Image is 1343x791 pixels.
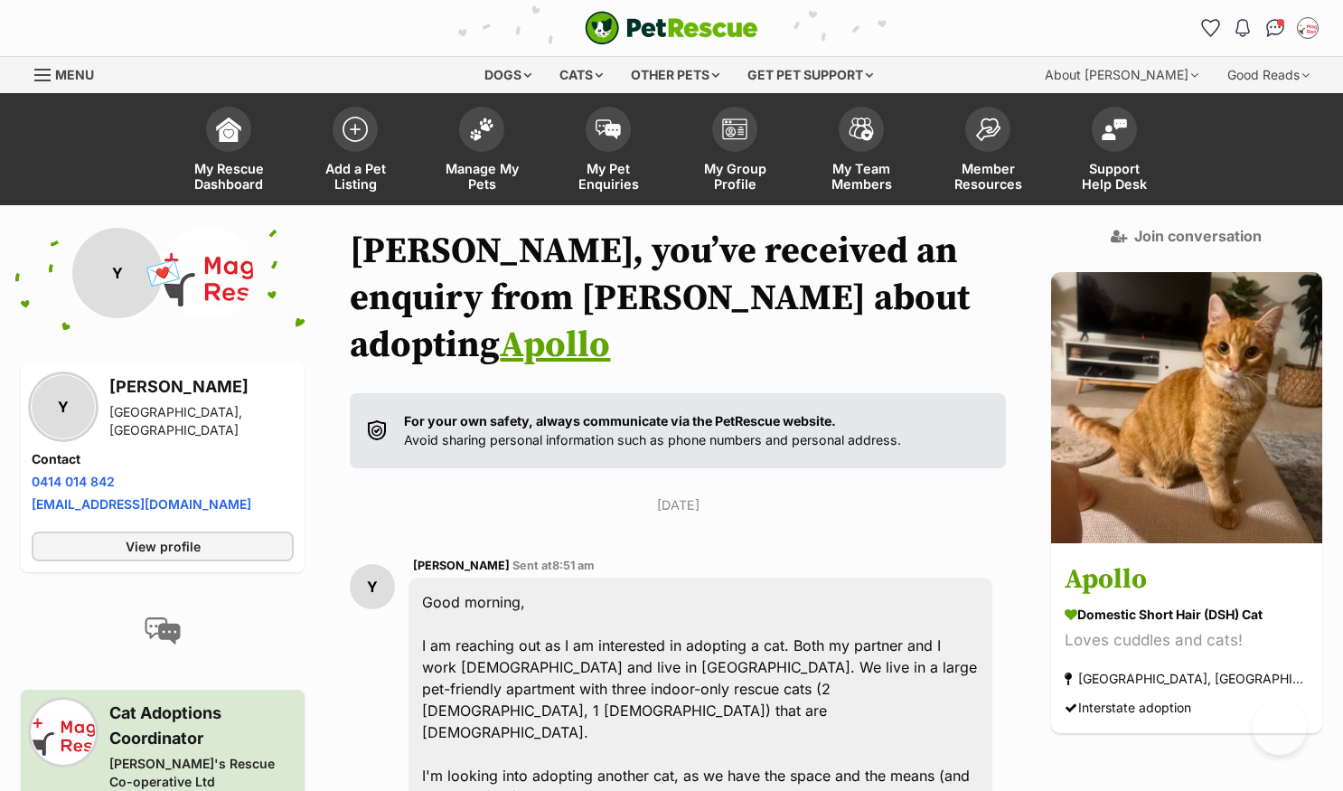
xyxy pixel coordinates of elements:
[849,118,874,141] img: team-members-icon-5396bd8760b3fe7c0b43da4ab00e1e3bb1a5d9ba89233759b79545d2d3fc5d0d.svg
[350,564,395,609] div: Y
[34,57,107,89] a: Menu
[216,117,241,142] img: dashboard-icon-eb2f2d2d3e046f16d808141f083e7271f6b2e854fb5c12c21221c1fb7104beca.svg
[469,118,494,141] img: manage-my-pets-icon-02211641906a0b7f246fdf0571729dbe1e7629f14944591b6c1af311fb30b64b.svg
[500,323,610,368] a: Apollo
[975,118,1000,142] img: member-resources-icon-8e73f808a243e03378d46382f2149f9095a855e16c252ad45f914b54edf8863c.svg
[315,161,396,192] span: Add a Pet Listing
[292,98,418,205] a: Add a Pet Listing
[145,617,181,645] img: conversation-icon-4a6f8262b818ee0b60e3300018af0b2d0b884aa5de6e9bcb8d3d4eeb1a70a7c4.svg
[1032,57,1211,93] div: About [PERSON_NAME]
[1235,19,1250,37] img: notifications-46538b983faf8c2785f20acdc204bb7945ddae34d4c08c2a6579f10ce5e182be.svg
[545,98,671,205] a: My Pet Enquiries
[1074,161,1155,192] span: Support Help Desk
[472,57,544,93] div: Dogs
[1051,546,1322,733] a: Apollo Domestic Short Hair (DSH) Cat Loves cuddles and cats! [GEOGRAPHIC_DATA], [GEOGRAPHIC_DATA]...
[618,57,732,93] div: Other pets
[1299,19,1317,37] img: Laura Chao profile pic
[418,98,545,205] a: Manage My Pets
[441,161,522,192] span: Manage My Pets
[32,496,251,512] a: [EMAIL_ADDRESS][DOMAIN_NAME]
[568,161,649,192] span: My Pet Enquiries
[404,411,901,450] p: Avoid sharing personal information such as phone numbers and personal address.
[1065,605,1309,624] div: Domestic Short Hair (DSH) Cat
[32,701,95,764] img: Maggie's Rescue Co-operative Ltd profile pic
[596,119,621,139] img: pet-enquiries-icon-7e3ad2cf08bfb03b45e93fb7055b45f3efa6380592205ae92323e6603595dc1f.svg
[722,118,747,140] img: group-profile-icon-3fa3cf56718a62981997c0bc7e787c4b2cf8bcc04b72c1350f741eb67cf2f40e.svg
[821,161,902,192] span: My Team Members
[165,98,292,205] a: My Rescue Dashboard
[413,559,510,572] span: [PERSON_NAME]
[188,161,269,192] span: My Rescue Dashboard
[552,559,595,572] span: 8:51 am
[32,474,115,489] a: 0414 014 842
[1196,14,1322,42] ul: Account quick links
[1196,14,1225,42] a: Favourites
[947,161,1028,192] span: Member Resources
[585,11,758,45] img: logo-cat-932fe2b9b8326f06289b0f2fb663e598f794de774fb13d1741a6617ecf9a85b4.svg
[350,228,1006,369] h1: [PERSON_NAME], you’ve received an enquiry from [PERSON_NAME] about adopting
[1051,98,1178,205] a: Support Help Desk
[1065,666,1309,691] div: [GEOGRAPHIC_DATA], [GEOGRAPHIC_DATA]
[1228,14,1257,42] button: Notifications
[126,537,201,556] span: View profile
[109,755,294,791] div: [PERSON_NAME]'s Rescue Co-operative Ltd
[547,57,615,93] div: Cats
[350,495,1006,514] p: [DATE]
[1051,272,1322,543] img: Apollo
[925,98,1051,205] a: Member Resources
[512,559,595,572] span: Sent at
[163,228,253,318] img: Maggie's Rescue Co-operative Ltd profile pic
[1065,695,1191,720] div: Interstate adoption
[32,375,95,438] div: Y
[1065,628,1309,653] div: Loves cuddles and cats!
[109,403,294,439] div: [GEOGRAPHIC_DATA], [GEOGRAPHIC_DATA]
[1293,14,1322,42] button: My account
[735,57,886,93] div: Get pet support
[585,11,758,45] a: PetRescue
[671,98,798,205] a: My Group Profile
[1266,19,1285,37] img: chat-41dd97257d64d25036548639549fe6c8038ab92f7586957e7f3b1b290dea8141.svg
[1261,14,1290,42] a: Conversations
[1215,57,1322,93] div: Good Reads
[1065,560,1309,600] h3: Apollo
[694,161,775,192] span: My Group Profile
[1253,701,1307,755] iframe: Help Scout Beacon - Open
[343,117,368,142] img: add-pet-listing-icon-0afa8454b4691262ce3f59096e99ab1cd57d4a30225e0717b998d2c9b9846f56.svg
[143,254,183,293] span: 💌
[55,67,94,82] span: Menu
[109,374,294,400] h3: [PERSON_NAME]
[109,701,294,751] h3: Cat Adoptions Coordinator
[32,450,294,468] h4: Contact
[72,228,163,318] div: Y
[1102,118,1127,140] img: help-desk-icon-fdf02630f3aa405de69fd3d07c3f3aa587a6932b1a1747fa1d2bba05be0121f9.svg
[1111,228,1262,244] a: Join conversation
[32,532,294,561] a: View profile
[404,413,836,428] strong: For your own safety, always communicate via the PetRescue website.
[798,98,925,205] a: My Team Members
